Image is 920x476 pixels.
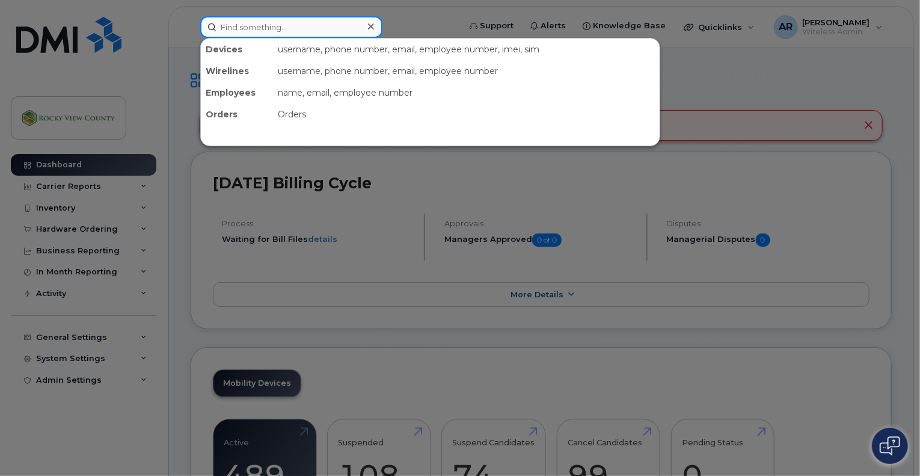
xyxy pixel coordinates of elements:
[201,39,273,60] div: Devices
[201,82,273,104] div: Employees
[273,82,660,104] div: name, email, employee number
[273,60,660,82] div: username, phone number, email, employee number
[273,39,660,60] div: username, phone number, email, employee number, imei, sim
[273,104,660,125] div: Orders
[880,436,900,456] img: Open chat
[201,60,273,82] div: Wirelines
[201,104,273,125] div: Orders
